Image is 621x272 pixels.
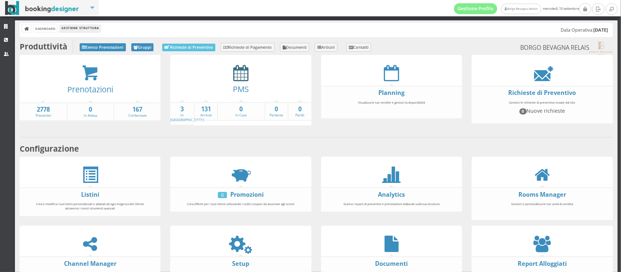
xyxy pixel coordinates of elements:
a: Documenti [375,260,408,268]
a: Documenti [280,43,310,52]
strong: 2778 [20,105,67,114]
div: Gestisci e personalizza le tue unità di vendita [483,199,601,218]
a: 0In Attesa [67,105,114,118]
a: 131Arrivati [195,105,218,118]
a: 0In Casa [218,105,264,118]
a: Richieste di Pagamento [221,43,275,52]
li: Gestione Struttura [60,24,100,32]
a: Gestione Profilo [454,3,498,14]
strong: 0 [218,105,264,113]
a: Dashboard [33,24,57,32]
a: 0Partenze [265,105,288,118]
div: Crea offerte per i tuoi clienti utilizzando i codici coupon da associare agli sconti [182,199,300,209]
small: BORGO BEVAGNA RELAIS [520,42,613,55]
div: 0 [218,192,227,198]
span: mercoledì, 10 settembre [454,3,579,14]
a: Promozioni [230,191,264,199]
strong: 3 [170,105,194,113]
strong: 0 [288,105,311,113]
b: Produttività [20,41,67,52]
div: Gestisci le richieste di preventivo inviate dal sito [483,97,601,121]
span: 0 [520,108,527,114]
a: Borgo Bevagna Admin [501,4,541,14]
a: Richieste di Preventivo [509,89,576,97]
a: Listini [81,191,99,199]
a: Articoli [315,43,338,52]
a: Rooms Manager [518,191,566,199]
a: Contatti [346,43,371,52]
h5: Data Operativa: [561,27,608,33]
a: Richieste di Preventivo [162,44,215,51]
a: Prenotazioni [67,84,113,95]
img: BookingDesigner.com [5,1,79,15]
strong: 167 [114,105,160,114]
img: 51bacd86f2fc11ed906d06074585c59a.png [589,42,613,55]
div: Scarica i report di preventivi e prenotazioni elaborati sulla tua struttura [333,199,450,209]
a: Gruppi [131,43,154,51]
a: Planning [378,89,405,97]
a: Elenco Prenotazioni [80,43,126,51]
a: 3In [GEOGRAPHIC_DATA] [170,105,204,122]
strong: 131 [195,105,218,113]
div: Crea e modifica i tuoi listini personalizzati e adattali ad ogni esigenza del cliente attraverso ... [31,199,149,213]
h4: Nuove richieste [487,108,598,114]
a: 167Confermate [114,105,160,118]
div: Visualizza le tue vendite e gestisci la disponibilità [333,97,450,116]
a: 2778Preventivi [20,105,67,118]
strong: 0 [265,105,288,113]
a: Channel Manager [64,260,116,268]
strong: 0 [67,105,114,114]
b: Configurazione [20,143,79,154]
a: Report Alloggiati [518,260,567,268]
a: Analytics [378,191,405,199]
a: PMS [233,84,249,94]
a: Setup [232,260,250,268]
b: [DATE] [593,27,608,33]
a: 0Partiti [288,105,311,118]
